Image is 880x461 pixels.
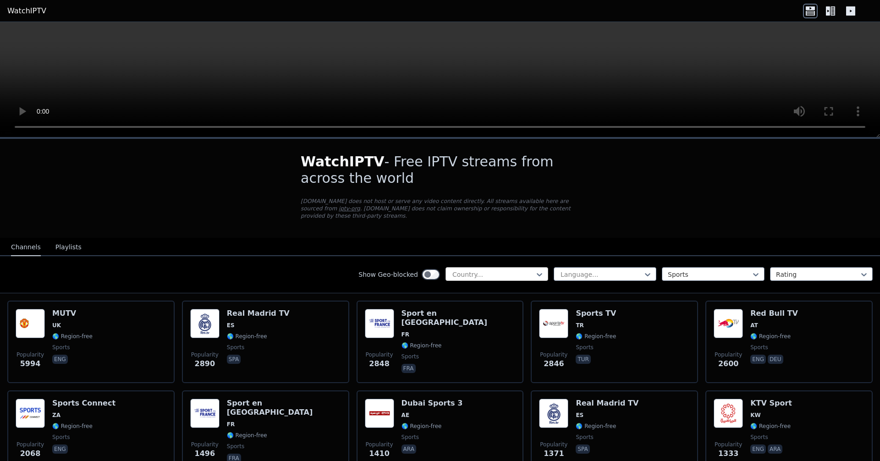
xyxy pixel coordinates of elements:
[714,399,743,428] img: KTV Sport
[7,5,46,16] a: WatchIPTV
[540,441,567,448] span: Popularity
[576,445,589,454] p: spa
[190,399,220,428] img: Sport en France
[544,448,564,459] span: 1371
[576,423,616,430] span: 🌎 Region-free
[55,239,82,256] button: Playlists
[715,441,742,448] span: Popularity
[576,333,616,340] span: 🌎 Region-free
[401,331,409,338] span: FR
[52,399,115,408] h6: Sports Connect
[750,355,766,364] p: eng
[768,355,783,364] p: deu
[195,358,215,369] span: 2890
[16,351,44,358] span: Popularity
[401,412,409,419] span: AE
[576,309,616,318] h6: Sports TV
[191,351,219,358] span: Popularity
[301,198,579,220] p: [DOMAIN_NAME] does not host or serve any video content directly. All streams available here are s...
[401,445,416,454] p: ara
[190,309,220,338] img: Real Madrid TV
[365,309,394,338] img: Sport en France
[52,423,93,430] span: 🌎 Region-free
[750,445,766,454] p: eng
[227,399,341,417] h6: Sport en [GEOGRAPHIC_DATA]
[16,441,44,448] span: Popularity
[339,205,360,212] a: iptv-org
[227,421,235,428] span: FR
[401,434,419,441] span: sports
[750,344,768,351] span: sports
[750,423,791,430] span: 🌎 Region-free
[401,353,419,360] span: sports
[227,355,241,364] p: spa
[195,448,215,459] span: 1496
[718,358,739,369] span: 2600
[191,441,219,448] span: Popularity
[16,399,45,428] img: Sports Connect
[227,443,244,450] span: sports
[750,412,761,419] span: KW
[52,322,61,329] span: UK
[365,399,394,428] img: Dubai Sports 3
[227,432,267,439] span: 🌎 Region-free
[401,399,463,408] h6: Dubai Sports 3
[301,154,385,170] span: WatchIPTV
[750,333,791,340] span: 🌎 Region-free
[718,448,739,459] span: 1333
[540,351,567,358] span: Popularity
[544,358,564,369] span: 2846
[401,342,442,349] span: 🌎 Region-free
[52,309,93,318] h6: MUTV
[20,358,41,369] span: 5994
[11,239,41,256] button: Channels
[358,270,418,279] label: Show Geo-blocked
[539,309,568,338] img: Sports TV
[52,344,70,351] span: sports
[750,309,798,318] h6: Red Bull TV
[750,322,758,329] span: AT
[715,351,742,358] span: Popularity
[576,434,593,441] span: sports
[714,309,743,338] img: Red Bull TV
[227,322,235,329] span: ES
[227,333,267,340] span: 🌎 Region-free
[576,355,590,364] p: tur
[227,344,244,351] span: sports
[20,448,41,459] span: 2068
[576,399,638,408] h6: Real Madrid TV
[227,309,290,318] h6: Real Madrid TV
[52,434,70,441] span: sports
[52,445,68,454] p: eng
[366,441,393,448] span: Popularity
[401,364,416,373] p: fra
[369,358,390,369] span: 2848
[401,423,442,430] span: 🌎 Region-free
[369,448,390,459] span: 1410
[576,322,583,329] span: TR
[16,309,45,338] img: MUTV
[366,351,393,358] span: Popularity
[576,344,593,351] span: sports
[52,333,93,340] span: 🌎 Region-free
[301,154,579,187] h1: - Free IPTV streams from across the world
[52,355,68,364] p: eng
[401,309,516,327] h6: Sport en [GEOGRAPHIC_DATA]
[768,445,782,454] p: ara
[539,399,568,428] img: Real Madrid TV
[52,412,60,419] span: ZA
[750,399,792,408] h6: KTV Sport
[750,434,768,441] span: sports
[576,412,583,419] span: ES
